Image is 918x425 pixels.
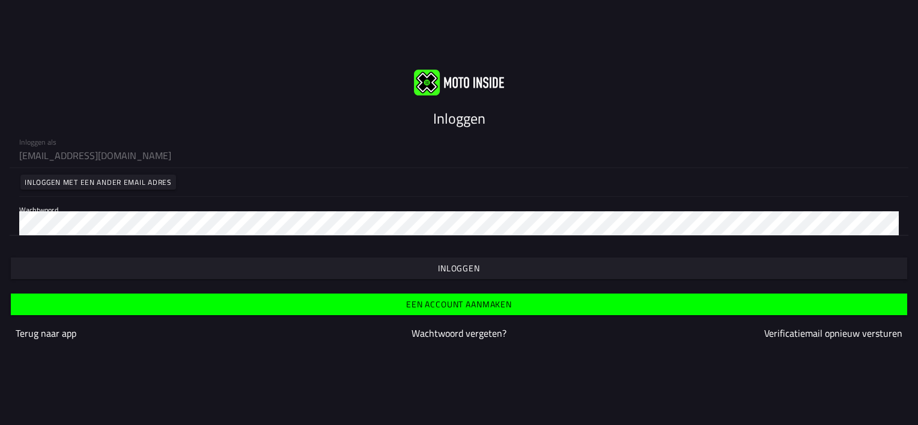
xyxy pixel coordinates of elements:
a: Wachtwoord vergeten? [412,326,506,340]
a: Terug naar app [16,326,76,340]
ion-button: Inloggen met een ander email adres [20,175,176,190]
ion-text: Inloggen [433,107,485,129]
ion-text: Inloggen [438,264,480,273]
a: Verificatiemail opnieuw versturen [764,326,902,340]
ion-button: Een account aanmaken [11,294,907,315]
